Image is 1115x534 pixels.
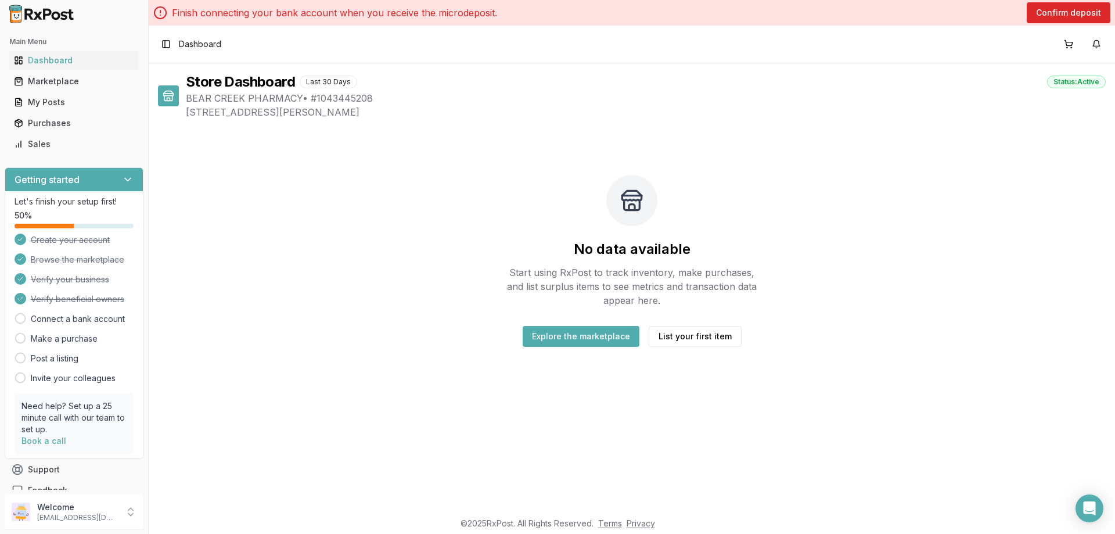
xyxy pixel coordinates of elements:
[31,274,109,285] span: Verify your business
[31,353,78,364] a: Post a listing
[5,459,143,480] button: Support
[1076,494,1103,522] div: Open Intercom Messenger
[21,400,127,435] p: Need help? Set up a 25 minute call with our team to set up.
[14,96,134,108] div: My Posts
[172,6,497,20] p: Finish connecting your bank account when you receive the microdeposit.
[179,38,221,50] span: Dashboard
[12,503,30,521] img: User avatar
[300,76,357,88] div: Last 30 Days
[5,5,79,23] img: RxPost Logo
[9,92,139,113] a: My Posts
[9,113,139,134] a: Purchases
[9,50,139,71] a: Dashboard
[574,240,690,259] h2: No data available
[186,105,1106,119] span: [STREET_ADDRESS][PERSON_NAME]
[31,234,110,246] span: Create your account
[31,313,125,325] a: Connect a bank account
[37,513,118,522] p: [EMAIL_ADDRESS][DOMAIN_NAME]
[5,135,143,153] button: Sales
[523,326,639,347] button: Explore the marketplace
[5,72,143,91] button: Marketplace
[14,76,134,87] div: Marketplace
[186,91,1106,105] span: BEAR CREEK PHARMACY • # 1043445208
[598,518,622,528] a: Terms
[5,480,143,501] button: Feedback
[186,73,295,91] h1: Store Dashboard
[1047,76,1106,88] div: Status: Active
[9,134,139,155] a: Sales
[15,210,32,221] span: 50 %
[627,518,655,528] a: Privacy
[14,55,134,66] div: Dashboard
[9,71,139,92] a: Marketplace
[31,293,124,305] span: Verify beneficial owners
[14,117,134,129] div: Purchases
[179,38,221,50] nav: breadcrumb
[502,266,762,307] p: Start using RxPost to track inventory, make purchases, and list surplus items to see metrics and ...
[649,326,742,347] button: List your first item
[5,93,143,112] button: My Posts
[21,436,66,446] a: Book a call
[15,196,134,207] p: Let's finish your setup first!
[14,138,134,150] div: Sales
[31,333,98,345] a: Make a purchase
[15,173,80,187] h3: Getting started
[1027,2,1110,23] button: Confirm deposit
[31,372,116,384] a: Invite your colleagues
[5,51,143,70] button: Dashboard
[31,254,124,266] span: Browse the marketplace
[5,114,143,132] button: Purchases
[9,37,139,46] h2: Main Menu
[37,501,118,513] p: Welcome
[28,485,67,496] span: Feedback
